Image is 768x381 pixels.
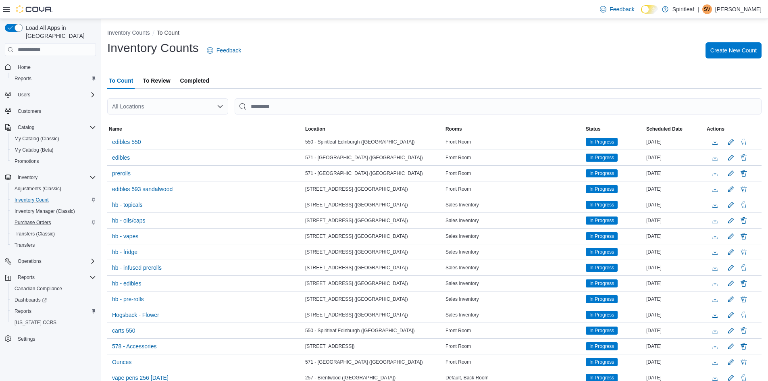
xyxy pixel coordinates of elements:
[444,341,584,351] div: Front Room
[8,73,99,84] button: Reports
[8,194,99,206] button: Inventory Count
[112,217,145,225] span: hb - oils/caps
[305,375,395,381] span: 257 - Brentwood ([GEOGRAPHIC_DATA])
[586,201,618,209] span: In Progress
[739,216,749,225] button: Delete
[444,279,584,288] div: Sales Inventory
[15,106,96,116] span: Customers
[112,185,173,193] span: edibles 593 sandalwood
[8,183,99,194] button: Adjustments (Classic)
[444,310,584,320] div: Sales Inventory
[109,73,133,89] span: To Count
[645,294,705,304] div: [DATE]
[109,136,144,148] button: edibles 550
[15,297,47,303] span: Dashboards
[11,206,96,216] span: Inventory Manager (Classic)
[11,229,58,239] a: Transfers (Classic)
[672,4,694,14] p: Spiritleaf
[707,126,724,132] span: Actions
[112,264,162,272] span: hb - infused prerolls
[8,306,99,317] button: Reports
[109,309,162,321] button: Hogsback - Flower
[18,108,41,115] span: Customers
[589,170,614,177] span: In Progress
[739,247,749,257] button: Delete
[112,295,144,303] span: hb - pre-rolls
[646,126,683,132] span: Scheduled Date
[739,153,749,162] button: Delete
[15,106,44,116] a: Customers
[15,158,39,164] span: Promotions
[2,122,99,133] button: Catalog
[8,283,99,294] button: Canadian Compliance
[15,135,59,142] span: My Catalog (Classic)
[305,217,408,224] span: [STREET_ADDRESS] ([GEOGRAPHIC_DATA])
[305,249,408,255] span: [STREET_ADDRESS] ([GEOGRAPHIC_DATA])
[109,277,144,289] button: hb - edibles
[11,240,96,250] span: Transfers
[586,169,618,177] span: In Progress
[444,216,584,225] div: Sales Inventory
[586,154,618,162] span: In Progress
[726,199,736,211] button: Edit count details
[645,247,705,257] div: [DATE]
[645,184,705,194] div: [DATE]
[305,186,408,192] span: [STREET_ADDRESS] ([GEOGRAPHIC_DATA])
[15,285,62,292] span: Canadian Compliance
[589,280,614,287] span: In Progress
[586,295,618,303] span: In Progress
[305,280,408,287] span: [STREET_ADDRESS] ([GEOGRAPHIC_DATA])
[8,144,99,156] button: My Catalog (Beta)
[11,218,54,227] a: Purchase Orders
[739,294,749,304] button: Delete
[645,310,705,320] div: [DATE]
[15,123,37,132] button: Catalog
[107,124,304,134] button: Name
[109,183,176,195] button: edibles 593 sandalwood
[589,185,614,193] span: In Progress
[586,126,601,132] span: Status
[645,137,705,147] div: [DATE]
[726,309,736,321] button: Edit count details
[11,206,78,216] a: Inventory Manager (Classic)
[586,264,618,272] span: In Progress
[589,248,614,256] span: In Progress
[584,124,645,134] button: Status
[11,134,62,144] a: My Catalog (Classic)
[18,258,42,264] span: Operations
[444,137,584,147] div: Front Room
[11,318,96,327] span: Washington CCRS
[2,61,99,73] button: Home
[11,145,57,155] a: My Catalog (Beta)
[726,183,736,195] button: Edit count details
[305,312,408,318] span: [STREET_ADDRESS] ([GEOGRAPHIC_DATA])
[112,358,131,366] span: Ounces
[15,123,96,132] span: Catalog
[739,326,749,335] button: Delete
[715,4,762,14] p: [PERSON_NAME]
[18,92,30,98] span: Users
[18,336,35,342] span: Settings
[11,195,96,205] span: Inventory Count
[15,256,45,266] button: Operations
[109,325,139,337] button: carts 550
[589,264,614,271] span: In Progress
[645,326,705,335] div: [DATE]
[15,147,54,153] span: My Catalog (Beta)
[15,242,35,248] span: Transfers
[645,153,705,162] div: [DATE]
[444,153,584,162] div: Front Room
[8,239,99,251] button: Transfers
[109,262,165,274] button: hb - infused prerolls
[15,75,31,82] span: Reports
[444,124,584,134] button: Rooms
[11,295,50,305] a: Dashboards
[305,126,325,132] span: Location
[726,277,736,289] button: Edit count details
[704,4,710,14] span: SV
[645,279,705,288] div: [DATE]
[109,293,147,305] button: hb - pre-rolls
[11,218,96,227] span: Purchase Orders
[2,172,99,183] button: Inventory
[23,24,96,40] span: Load All Apps in [GEOGRAPHIC_DATA]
